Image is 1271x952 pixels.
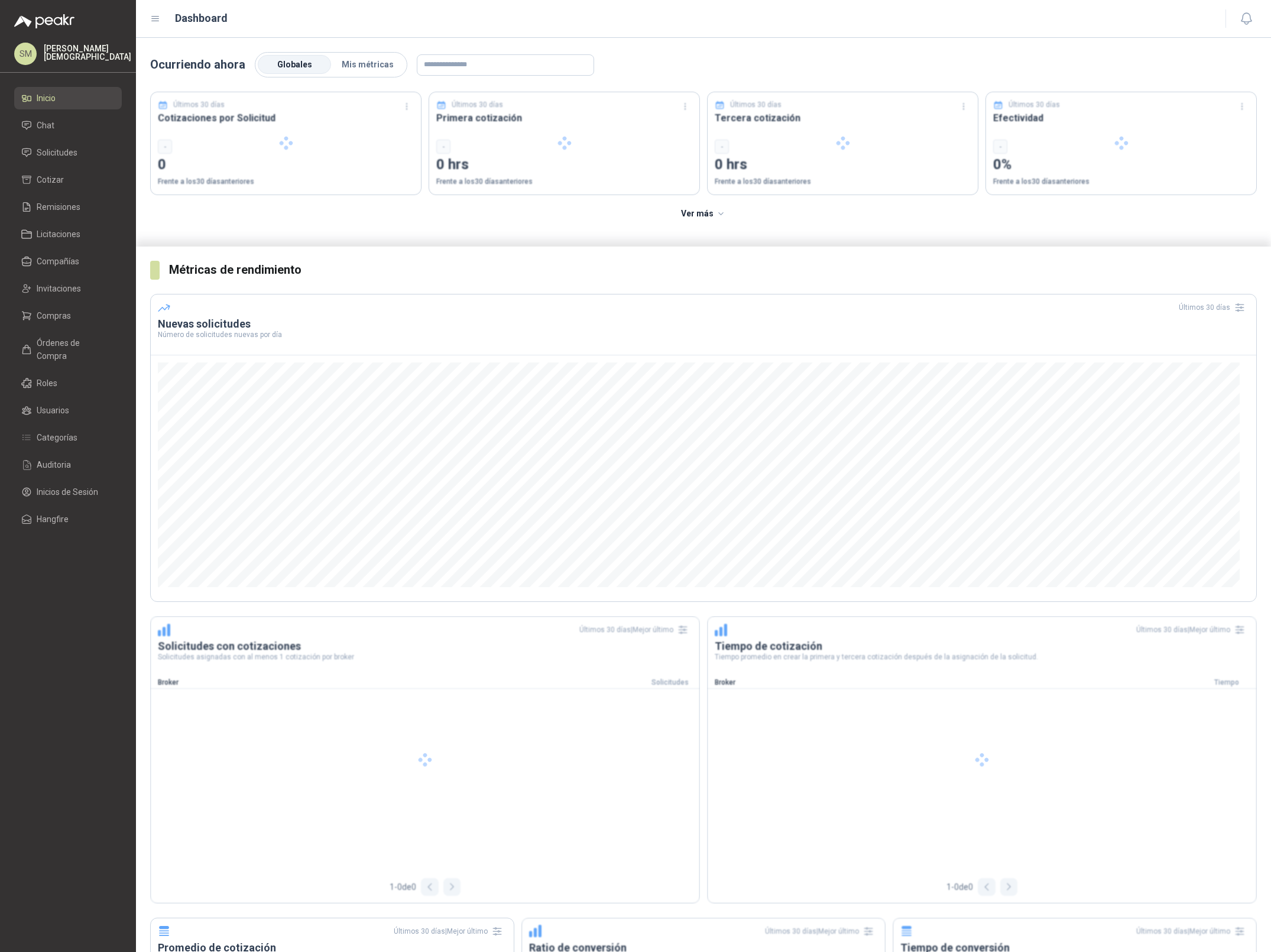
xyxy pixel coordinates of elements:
[14,141,122,164] a: Solicitudes
[14,426,122,449] a: Categorías
[37,228,80,241] span: Licitaciones
[37,377,57,390] span: Roles
[14,305,122,327] a: Compras
[14,481,122,503] a: Inicios de Sesión
[14,372,122,394] a: Roles
[37,255,79,268] span: Compañías
[37,200,80,213] span: Remisiones
[14,399,122,422] a: Usuarios
[277,60,312,69] span: Globales
[675,202,733,226] button: Ver más
[14,223,122,245] a: Licitaciones
[37,336,111,362] span: Órdenes de Compra
[175,10,228,27] h1: Dashboard
[37,513,69,526] span: Hangfire
[37,458,71,471] span: Auditoria
[14,250,122,273] a: Compañías
[14,14,74,28] img: Logo peakr
[44,44,131,61] p: [PERSON_NAME] [DEMOGRAPHIC_DATA]
[1179,298,1249,317] div: Últimos 30 días
[14,454,122,476] a: Auditoria
[342,60,394,69] span: Mis métricas
[37,431,77,444] span: Categorías
[14,332,122,367] a: Órdenes de Compra
[158,331,1249,338] p: Número de solicitudes nuevas por día
[169,261,1257,279] h3: Métricas de rendimiento
[14,169,122,191] a: Cotizar
[37,485,98,498] span: Inicios de Sesión
[37,404,69,417] span: Usuarios
[158,317,1249,331] h3: Nuevas solicitudes
[37,146,77,159] span: Solicitudes
[37,119,54,132] span: Chat
[37,309,71,322] span: Compras
[14,87,122,109] a: Inicio
[37,173,64,186] span: Cotizar
[14,196,122,218] a: Remisiones
[14,508,122,530] a: Hangfire
[150,56,245,74] p: Ocurriendo ahora
[14,114,122,137] a: Chat
[14,277,122,300] a: Invitaciones
[14,43,37,65] div: SM
[394,922,507,941] div: Últimos 30 días | Mejor último
[37,92,56,105] span: Inicio
[37,282,81,295] span: Invitaciones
